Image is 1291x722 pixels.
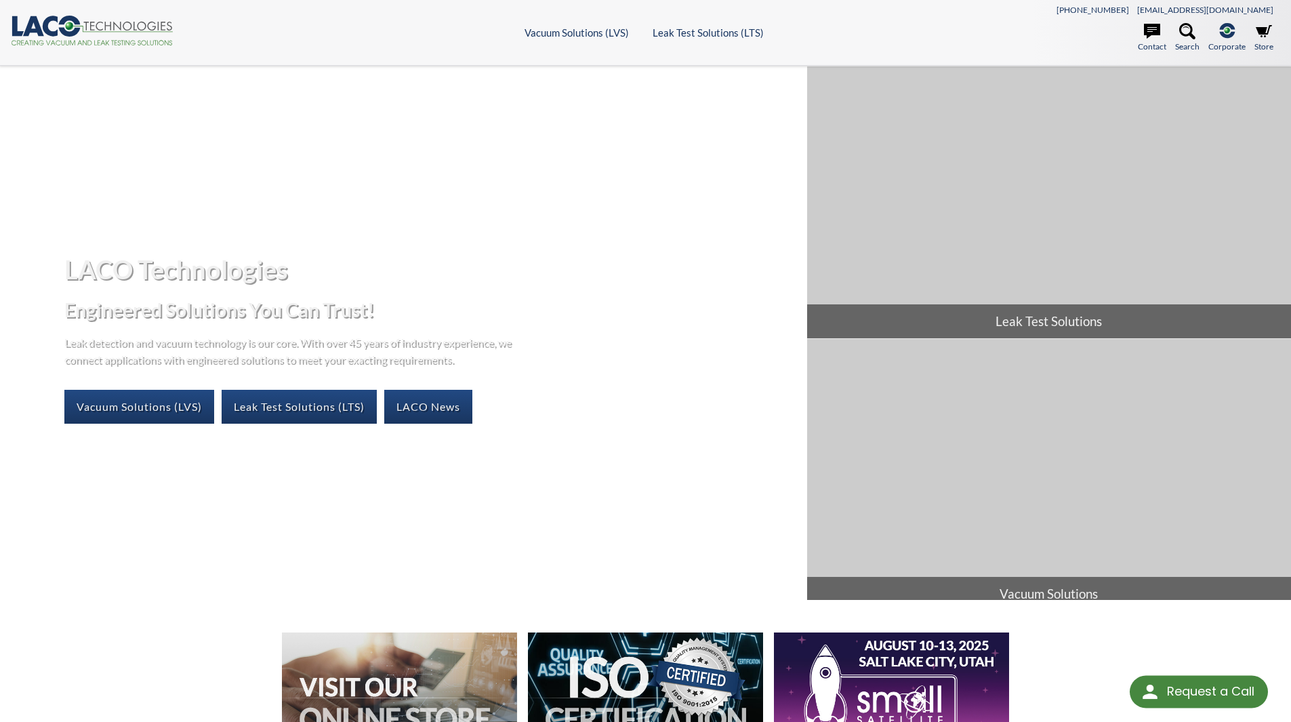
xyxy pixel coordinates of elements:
img: round button [1139,681,1161,703]
a: Store [1254,23,1273,53]
a: [PHONE_NUMBER] [1057,5,1129,15]
a: Vacuum Solutions [807,339,1291,611]
a: Search [1175,23,1200,53]
div: Request a Call [1167,676,1254,707]
a: Leak Test Solutions [807,66,1291,338]
h2: Engineered Solutions You Can Trust! [64,298,796,323]
span: Vacuum Solutions [807,577,1291,611]
span: Corporate [1208,40,1246,53]
a: Vacuum Solutions (LVS) [64,390,214,424]
a: Leak Test Solutions (LTS) [222,390,377,424]
div: Request a Call [1130,676,1268,708]
a: LACO News [384,390,472,424]
a: [EMAIL_ADDRESS][DOMAIN_NAME] [1137,5,1273,15]
p: Leak detection and vacuum technology is our core. With over 45 years of industry experience, we c... [64,334,518,368]
a: Contact [1138,23,1166,53]
span: Leak Test Solutions [807,304,1291,338]
a: Leak Test Solutions (LTS) [653,26,764,39]
h1: LACO Technologies [64,253,796,286]
a: Vacuum Solutions (LVS) [525,26,629,39]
